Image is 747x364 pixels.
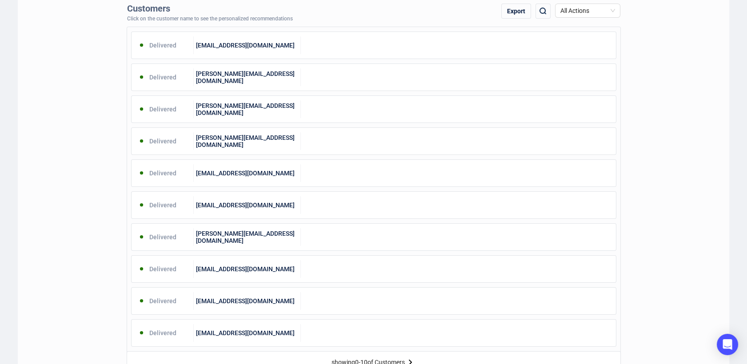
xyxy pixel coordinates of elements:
[194,100,301,118] div: [PERSON_NAME][EMAIL_ADDRESS][DOMAIN_NAME]
[194,292,301,310] div: [EMAIL_ADDRESS][DOMAIN_NAME]
[560,4,615,17] span: All Actions
[194,196,301,214] div: [EMAIL_ADDRESS][DOMAIN_NAME]
[127,16,293,22] div: Click on the customer name to see the personalized recommendations
[717,334,738,355] div: Open Intercom Messenger
[132,324,194,342] div: Delivered
[132,260,194,278] div: Delivered
[194,68,301,86] div: [PERSON_NAME][EMAIL_ADDRESS][DOMAIN_NAME]
[132,196,194,214] div: Delivered
[127,4,293,14] div: Customers
[132,292,194,310] div: Delivered
[501,4,531,19] div: Export
[194,164,301,182] div: [EMAIL_ADDRESS][DOMAIN_NAME]
[132,132,194,150] div: Delivered
[194,324,301,342] div: [EMAIL_ADDRESS][DOMAIN_NAME]
[132,228,194,246] div: Delivered
[132,36,194,54] div: Delivered
[132,100,194,118] div: Delivered
[194,36,301,54] div: [EMAIL_ADDRESS][DOMAIN_NAME]
[538,6,548,16] img: search.png
[132,164,194,182] div: Delivered
[194,260,301,278] div: [EMAIL_ADDRESS][DOMAIN_NAME]
[132,68,194,86] div: Delivered
[194,228,301,246] div: [PERSON_NAME][EMAIL_ADDRESS][DOMAIN_NAME]
[194,132,301,150] div: [PERSON_NAME][EMAIL_ADDRESS][DOMAIN_NAME]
